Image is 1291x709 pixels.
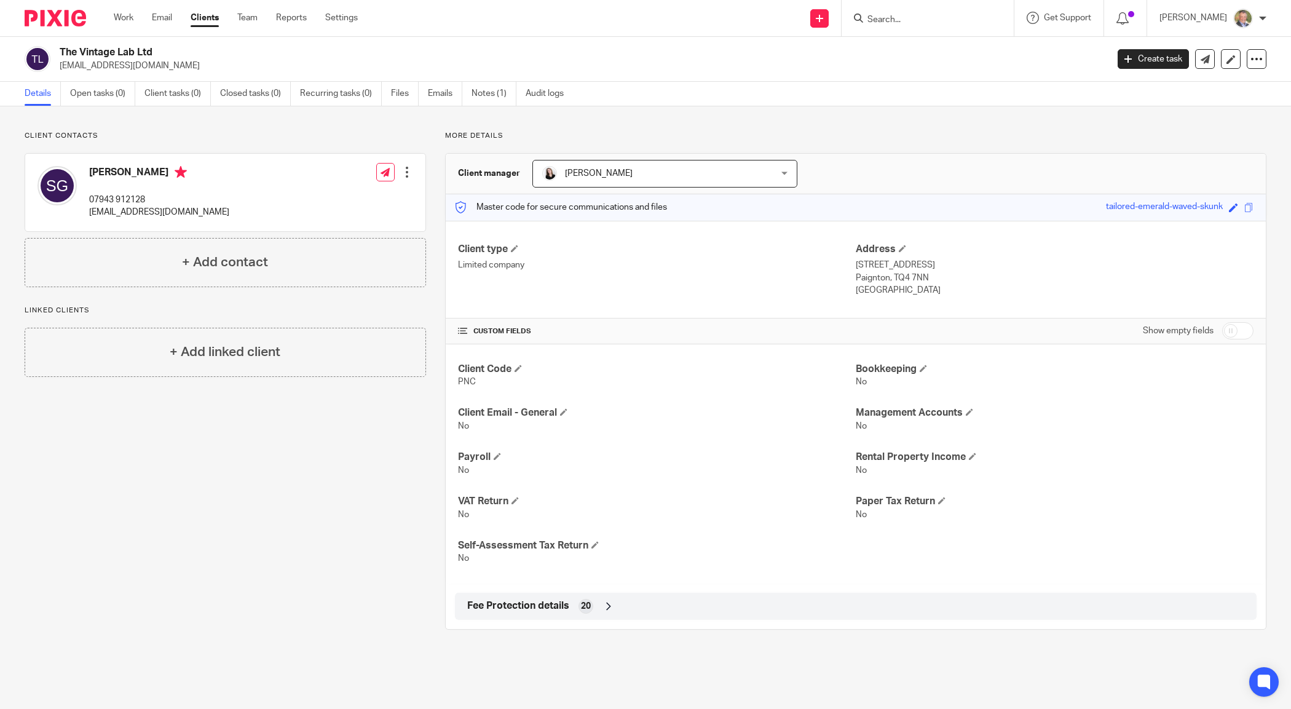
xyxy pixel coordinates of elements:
[1233,9,1253,28] img: High%20Res%20Andrew%20Price%20Accountants_Poppy%20Jakes%20photography-1109.jpg
[458,378,476,386] span: PNC
[300,82,382,106] a: Recurring tasks (0)
[175,166,187,178] i: Primary
[1118,49,1189,69] a: Create task
[458,363,856,376] h4: Client Code
[856,422,867,430] span: No
[144,82,211,106] a: Client tasks (0)
[25,46,50,72] img: svg%3E
[458,243,856,256] h4: Client type
[526,82,573,106] a: Audit logs
[60,60,1099,72] p: [EMAIL_ADDRESS][DOMAIN_NAME]
[1143,325,1214,337] label: Show empty fields
[856,363,1253,376] h4: Bookkeeping
[70,82,135,106] a: Open tasks (0)
[467,600,569,612] span: Fee Protection details
[458,451,856,464] h4: Payroll
[152,12,172,24] a: Email
[25,131,426,141] p: Client contacts
[1044,14,1091,22] span: Get Support
[856,259,1253,271] p: [STREET_ADDRESS]
[182,253,268,272] h4: + Add contact
[220,82,291,106] a: Closed tasks (0)
[542,166,557,181] img: HR%20Andrew%20Price_Molly_Poppy%20Jakes%20Photography-7.jpg
[25,10,86,26] img: Pixie
[856,378,867,386] span: No
[856,284,1253,296] p: [GEOGRAPHIC_DATA]
[856,406,1253,419] h4: Management Accounts
[856,243,1253,256] h4: Address
[191,12,219,24] a: Clients
[25,82,61,106] a: Details
[391,82,419,106] a: Files
[458,495,856,508] h4: VAT Return
[856,466,867,475] span: No
[458,167,520,180] h3: Client manager
[445,131,1266,141] p: More details
[237,12,258,24] a: Team
[170,343,280,362] h4: + Add linked client
[458,510,469,519] span: No
[428,82,462,106] a: Emails
[856,272,1253,284] p: Paignton, TQ4 7NN
[458,466,469,475] span: No
[856,451,1253,464] h4: Rental Property Income
[866,15,977,26] input: Search
[89,166,229,181] h4: [PERSON_NAME]
[458,539,856,552] h4: Self-Assessment Tax Return
[1106,200,1223,215] div: tailored-emerald-waved-skunk
[38,166,77,205] img: svg%3E
[565,169,633,178] span: [PERSON_NAME]
[458,406,856,419] h4: Client Email - General
[581,600,591,612] span: 20
[25,306,426,315] p: Linked clients
[458,422,469,430] span: No
[472,82,516,106] a: Notes (1)
[856,510,867,519] span: No
[60,46,891,59] h2: The Vintage Lab Ltd
[114,12,133,24] a: Work
[458,554,469,563] span: No
[325,12,358,24] a: Settings
[856,495,1253,508] h4: Paper Tax Return
[1159,12,1227,24] p: [PERSON_NAME]
[276,12,307,24] a: Reports
[458,259,856,271] p: Limited company
[455,201,667,213] p: Master code for secure communications and files
[89,194,229,206] p: 07943 912128
[458,327,856,336] h4: CUSTOM FIELDS
[89,206,229,218] p: [EMAIL_ADDRESS][DOMAIN_NAME]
